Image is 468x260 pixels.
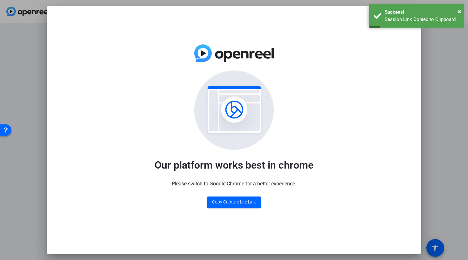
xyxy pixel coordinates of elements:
[458,8,461,15] span: ×
[155,159,313,171] div: Our platform works best in chrome
[207,197,261,208] button: Copy Capture Lite Link
[205,84,264,136] img: browser
[212,199,256,205] span: Copy Capture Lite Link
[385,9,459,16] div: Success!
[194,44,274,62] img: openreel-logo
[172,180,296,188] div: Please switch to Google Chrome for a better experience.
[385,16,459,23] div: Session Link Copied to Clipboard
[458,7,461,16] button: Close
